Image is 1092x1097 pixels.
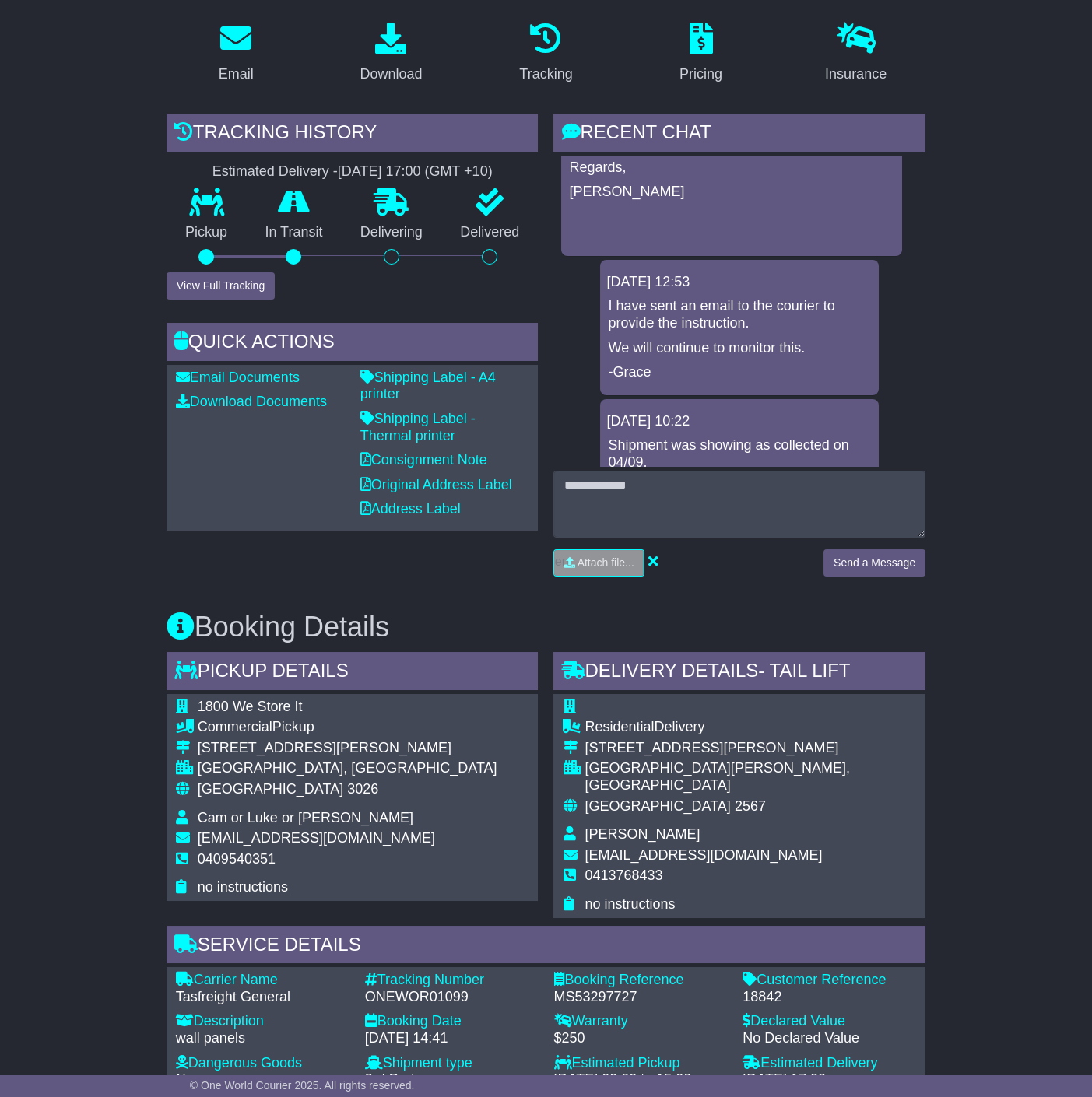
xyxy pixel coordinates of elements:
div: RECENT CHAT [553,114,925,156]
span: no instructions [585,896,675,912]
div: Carrier Name [176,972,349,989]
p: Pickup [167,224,246,241]
div: [DATE] 14:41 [365,1030,539,1047]
div: No Declared Value [743,1030,916,1047]
div: Tracking Number [365,972,539,989]
div: [DATE] 09:00 to 15:00 [553,1071,727,1088]
div: Pickup [198,719,497,736]
span: [GEOGRAPHIC_DATA] [198,781,343,797]
a: Address Label [360,501,461,517]
div: MS53297727 [553,989,727,1006]
div: [DATE] 17:00 [743,1071,916,1088]
span: 1800 We Store It [198,699,303,714]
span: 0413768433 [585,867,662,883]
div: wall panels [176,1030,349,1047]
a: Email [209,17,264,90]
div: Tracking [519,64,572,85]
div: Customer Reference [743,972,916,989]
span: 0409540351 [198,851,276,867]
a: Consignment Note [360,452,487,468]
div: [STREET_ADDRESS][PERSON_NAME] [585,740,916,757]
div: Delivery Details [553,652,925,694]
p: Regards, [569,159,894,177]
div: Description [176,1013,349,1030]
a: Pricing [669,17,732,90]
span: © One World Courier 2025. All rights reserved. [190,1079,415,1092]
span: 2567 [735,798,766,814]
span: 3026 [347,781,378,797]
span: Cam or Luke or [PERSON_NAME] [198,810,413,825]
a: Download Documents [176,394,327,409]
div: ONEWOR01099 [365,989,539,1006]
div: 18842 [743,989,916,1006]
div: Declared Value [743,1013,916,1030]
span: No [176,1071,194,1087]
p: I have sent an email to the courier to provide the instruction. [608,298,871,331]
div: Warranty [553,1013,727,1030]
span: no instructions [198,879,288,895]
div: Booking Reference [553,972,727,989]
span: [PERSON_NAME] [585,826,700,842]
p: [PERSON_NAME] [569,184,894,201]
div: [GEOGRAPHIC_DATA][PERSON_NAME], [GEOGRAPHIC_DATA] [585,760,916,794]
div: [DATE] 12:53 [606,274,873,291]
div: Dangerous Goods [176,1055,349,1072]
span: [EMAIL_ADDRESS][DOMAIN_NAME] [585,847,822,863]
p: We will continue to monitor this. [608,340,871,357]
a: Download [349,17,432,90]
span: [GEOGRAPHIC_DATA] [585,798,730,814]
div: Estimated Delivery [743,1055,916,1072]
span: - Tail Lift [758,660,850,681]
div: Delivery [585,719,916,736]
p: Delivered [441,224,538,241]
a: Tracking [509,17,582,90]
span: Residential [585,719,654,734]
div: Download [360,64,422,85]
div: Pickup Details [167,652,539,694]
div: Email [219,64,254,85]
span: 3rd Party [365,1071,422,1087]
div: $250 [553,1030,727,1047]
div: Insurance [825,64,887,85]
p: Delivering [342,224,441,241]
div: Booking Date [365,1013,539,1030]
div: [DATE] 10:22 [606,413,873,430]
p: Shipment was showing as collected on 04/09. [608,437,871,471]
button: Send a Message [823,549,925,577]
a: Insurance [815,17,897,90]
h3: Booking Details [167,612,925,643]
a: Shipping Label - A4 printer [360,370,496,402]
div: Pricing [679,64,722,85]
div: [DATE] 17:00 (GMT +10) [338,163,493,180]
p: In Transit [246,224,341,241]
div: [GEOGRAPHIC_DATA], [GEOGRAPHIC_DATA] [198,760,497,777]
div: Tracking history [167,114,539,156]
a: Email Documents [176,370,300,385]
div: Estimated Pickup [553,1055,727,1072]
div: Estimated Delivery - [167,163,539,180]
div: Quick Actions [167,323,539,365]
a: Shipping Label - Thermal printer [360,411,476,443]
button: View Full Tracking [167,272,275,300]
div: Shipment type [365,1055,539,1072]
span: [EMAIL_ADDRESS][DOMAIN_NAME] [198,830,435,846]
div: [STREET_ADDRESS][PERSON_NAME] [198,740,497,757]
div: Tasfreight General [176,989,349,1006]
span: Commercial [198,719,272,734]
div: Service Details [167,926,925,968]
a: Original Address Label [360,477,512,492]
p: -Grace [608,364,871,381]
